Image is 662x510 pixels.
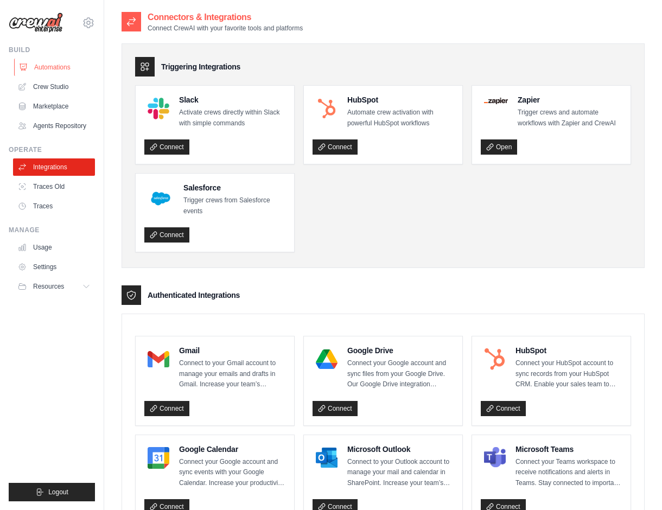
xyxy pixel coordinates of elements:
[9,226,95,234] div: Manage
[148,11,303,24] h2: Connectors & Integrations
[13,178,95,195] a: Traces Old
[148,98,169,119] img: Slack Logo
[161,61,240,72] h3: Triggering Integrations
[13,197,95,215] a: Traces
[14,59,96,76] a: Automations
[148,447,169,469] img: Google Calendar Logo
[347,345,454,356] h4: Google Drive
[13,78,95,95] a: Crew Studio
[179,457,285,489] p: Connect your Google account and sync events with your Google Calendar. Increase your productivity...
[313,401,358,416] a: Connect
[13,278,95,295] button: Resources
[183,195,285,216] p: Trigger crews from Salesforce events
[144,401,189,416] a: Connect
[316,348,338,370] img: Google Drive Logo
[347,444,454,455] h4: Microsoft Outlook
[144,227,189,243] a: Connect
[144,139,189,155] a: Connect
[518,94,622,105] h4: Zapier
[515,457,622,489] p: Connect your Teams workspace to receive notifications and alerts in Teams. Stay connected to impo...
[347,457,454,489] p: Connect to your Outlook account to manage your mail and calendar in SharePoint. Increase your tea...
[9,145,95,154] div: Operate
[179,345,285,356] h4: Gmail
[148,348,169,370] img: Gmail Logo
[316,447,338,469] img: Microsoft Outlook Logo
[48,488,68,496] span: Logout
[515,345,622,356] h4: HubSpot
[13,158,95,176] a: Integrations
[13,98,95,115] a: Marketplace
[9,483,95,501] button: Logout
[13,258,95,276] a: Settings
[515,444,622,455] h4: Microsoft Teams
[9,46,95,54] div: Build
[481,139,517,155] a: Open
[481,401,526,416] a: Connect
[484,447,506,469] img: Microsoft Teams Logo
[484,348,506,370] img: HubSpot Logo
[179,444,285,455] h4: Google Calendar
[484,98,508,104] img: Zapier Logo
[515,358,622,390] p: Connect your HubSpot account to sync records from your HubSpot CRM. Enable your sales team to clo...
[148,290,240,301] h3: Authenticated Integrations
[179,107,285,129] p: Activate crews directly within Slack with simple commands
[13,239,95,256] a: Usage
[316,98,338,119] img: HubSpot Logo
[33,282,64,291] span: Resources
[518,107,622,129] p: Trigger crews and automate workflows with Zapier and CrewAI
[347,107,454,129] p: Automate crew activation with powerful HubSpot workflows
[179,94,285,105] h4: Slack
[183,182,285,193] h4: Salesforce
[13,117,95,135] a: Agents Repository
[347,358,454,390] p: Connect your Google account and sync files from your Google Drive. Our Google Drive integration e...
[148,24,303,33] p: Connect CrewAI with your favorite tools and platforms
[347,94,454,105] h4: HubSpot
[313,139,358,155] a: Connect
[9,12,63,33] img: Logo
[179,358,285,390] p: Connect to your Gmail account to manage your emails and drafts in Gmail. Increase your team’s pro...
[148,186,174,212] img: Salesforce Logo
